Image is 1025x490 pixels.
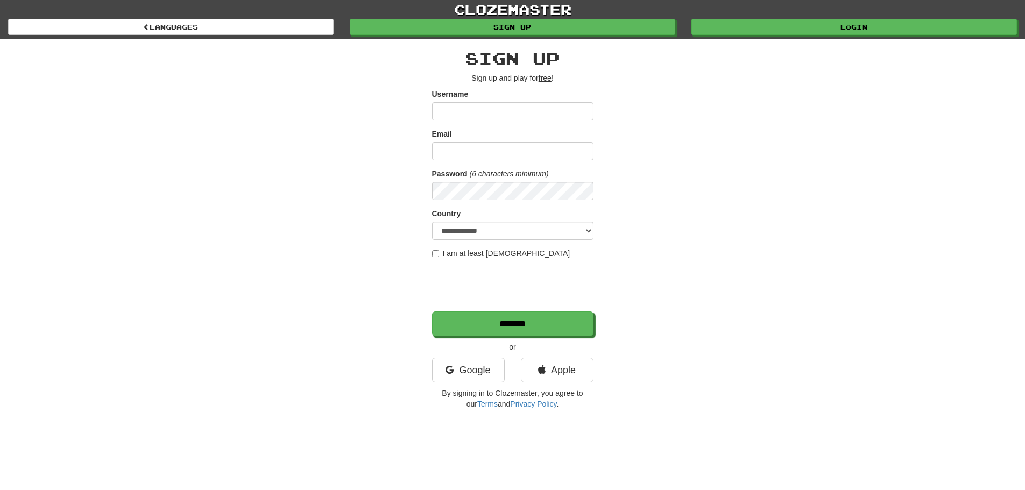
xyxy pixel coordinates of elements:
[470,169,549,178] em: (6 characters minimum)
[432,248,570,259] label: I am at least [DEMOGRAPHIC_DATA]
[350,19,675,35] a: Sign up
[510,400,556,408] a: Privacy Policy
[539,74,552,82] u: free
[432,388,593,409] p: By signing in to Clozemaster, you agree to our and .
[432,168,468,179] label: Password
[691,19,1017,35] a: Login
[432,73,593,83] p: Sign up and play for !
[477,400,498,408] a: Terms
[432,250,439,257] input: I am at least [DEMOGRAPHIC_DATA]
[432,89,469,100] label: Username
[521,358,593,382] a: Apple
[8,19,334,35] a: Languages
[432,342,593,352] p: or
[432,129,452,139] label: Email
[432,208,461,219] label: Country
[432,49,593,67] h2: Sign up
[432,358,505,382] a: Google
[432,264,596,306] iframe: reCAPTCHA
